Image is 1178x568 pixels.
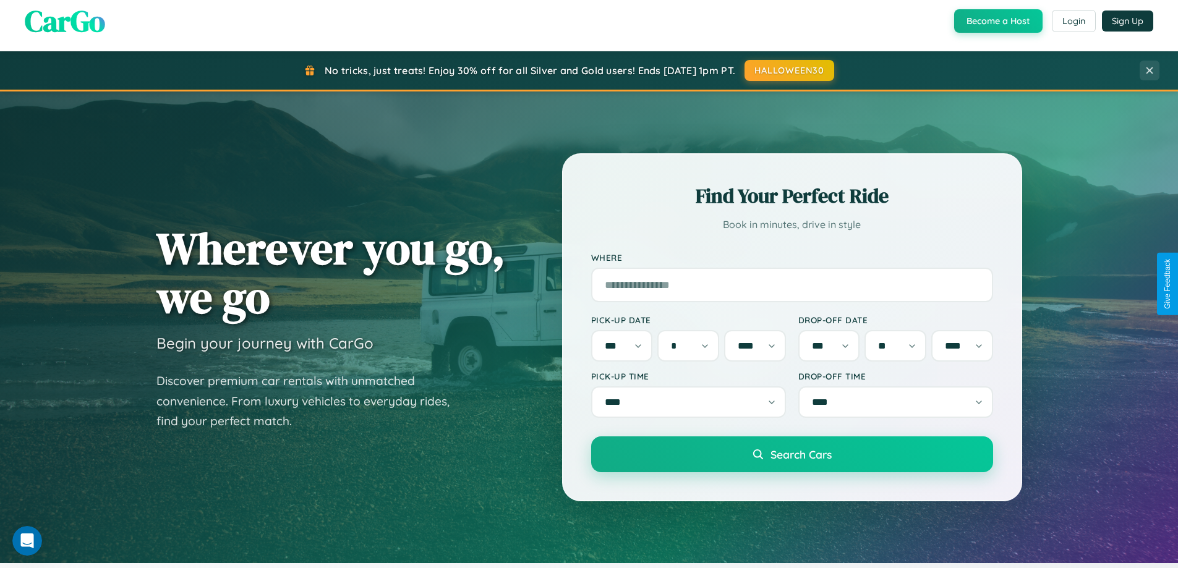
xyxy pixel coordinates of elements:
h1: Wherever you go, we go [156,224,505,321]
label: Pick-up Date [591,315,786,325]
span: Search Cars [770,447,832,461]
button: Sign Up [1102,11,1153,32]
button: Search Cars [591,436,993,472]
label: Pick-up Time [591,371,786,381]
button: HALLOWEEN30 [745,60,834,81]
span: No tricks, just treats! Enjoy 30% off for all Silver and Gold users! Ends [DATE] 1pm PT. [325,64,735,77]
p: Book in minutes, drive in style [591,216,993,234]
h3: Begin your journey with CarGo [156,334,373,352]
button: Become a Host [954,9,1043,33]
label: Drop-off Time [798,371,993,381]
label: Drop-off Date [798,315,993,325]
label: Where [591,252,993,263]
iframe: Intercom live chat [12,526,42,556]
span: CarGo [25,1,105,41]
p: Discover premium car rentals with unmatched convenience. From luxury vehicles to everyday rides, ... [156,371,466,431]
h2: Find Your Perfect Ride [591,182,993,210]
div: Give Feedback [1163,259,1172,309]
button: Login [1052,10,1096,32]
